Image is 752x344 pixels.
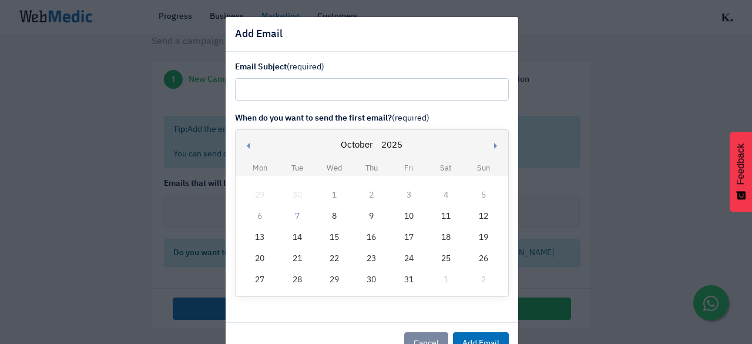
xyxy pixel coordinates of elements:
[736,143,746,185] span: Feedback
[476,230,491,245] div: 19
[291,165,303,172] span: Tue
[401,188,417,203] div: 3
[477,165,490,172] span: Sun
[438,251,454,266] div: 25
[235,63,287,71] strong: Email Subject
[290,230,305,245] div: 14
[401,209,417,224] div: 10
[252,272,267,288] div: 27
[252,251,267,266] div: 20
[253,165,267,172] span: Mon
[440,165,452,172] span: Sat
[364,272,379,288] div: 30
[365,165,378,172] span: Thu
[438,209,454,224] div: 11
[401,251,417,266] div: 24
[404,165,413,172] span: Fri
[327,188,342,203] div: 1
[252,230,267,245] div: 13
[252,209,267,224] div: 6
[327,272,342,288] div: 29
[476,209,491,224] div: 12
[476,188,491,203] div: 5
[438,188,454,203] div: 4
[290,272,305,288] div: 28
[364,209,379,224] div: 9
[401,272,417,288] div: 31
[327,165,343,172] span: Wed
[235,61,509,74] label: (required)
[290,251,305,266] div: 21
[476,272,491,288] div: 2
[438,272,454,288] div: 1
[327,209,342,224] div: 8
[235,112,509,125] label: (required)
[235,26,283,42] h5: Add Email
[235,114,392,122] strong: When do you want to send the first email?
[364,230,379,245] div: 16
[252,188,267,203] div: 29
[401,230,417,245] div: 17
[290,188,305,203] div: 30
[482,130,512,161] button: Next month
[234,130,263,161] button: Previous month
[327,251,342,266] div: 22
[290,209,305,224] div: 7
[364,251,379,266] div: 23
[364,188,379,203] div: 2
[327,230,342,245] div: 15
[476,251,491,266] div: 26
[438,230,454,245] div: 18
[730,132,752,212] button: Feedback - Show survey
